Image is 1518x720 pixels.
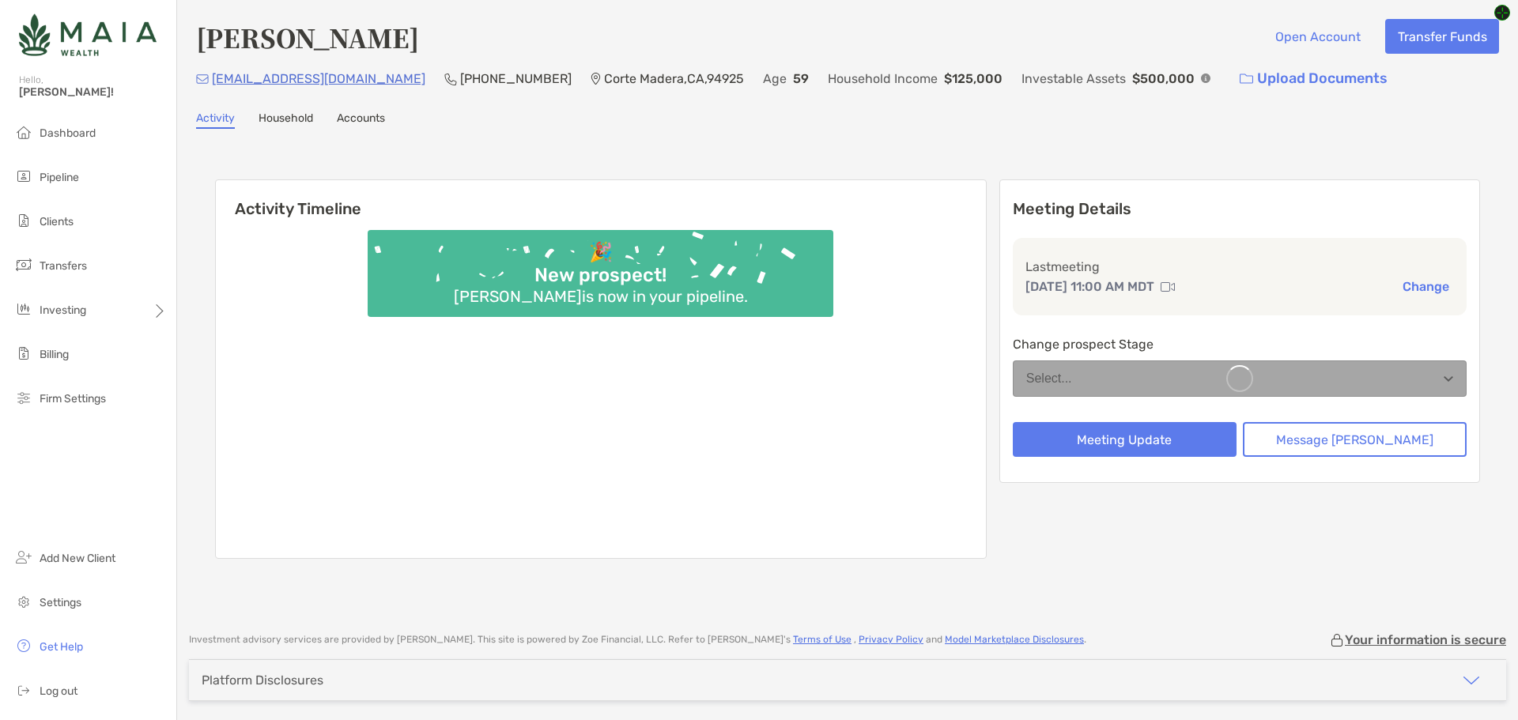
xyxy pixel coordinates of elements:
[528,264,673,287] div: New prospect!
[1229,62,1398,96] a: Upload Documents
[793,69,809,89] p: 59
[1161,281,1175,293] img: communication type
[14,300,33,319] img: investing icon
[202,673,323,688] div: Platform Disclosures
[14,167,33,186] img: pipeline icon
[1013,199,1467,219] p: Meeting Details
[1025,257,1454,277] p: Last meeting
[40,348,69,361] span: Billing
[40,640,83,654] span: Get Help
[793,634,852,645] a: Terms of Use
[40,552,115,565] span: Add New Client
[763,69,787,89] p: Age
[1263,19,1373,54] button: Open Account
[40,259,87,273] span: Transfers
[40,303,86,317] span: Investing
[1013,422,1237,457] button: Meeting Update
[14,211,33,230] img: clients icon
[1013,334,1467,354] p: Change prospect Stage
[189,634,1086,646] p: Investment advisory services are provided by [PERSON_NAME] . This site is powered by Zoe Financia...
[40,392,106,405] span: Firm Settings
[447,287,754,306] div: [PERSON_NAME] is now in your pipeline.
[196,74,209,84] img: Email Icon
[40,126,96,140] span: Dashboard
[591,73,601,85] img: Location Icon
[1132,69,1195,89] p: $500,000
[1021,69,1126,89] p: Investable Assets
[14,592,33,611] img: settings icon
[212,69,425,89] p: [EMAIL_ADDRESS][DOMAIN_NAME]
[14,123,33,141] img: dashboard icon
[14,388,33,407] img: firm-settings icon
[14,636,33,655] img: get-help icon
[40,596,81,609] span: Settings
[1240,74,1253,85] img: button icon
[604,69,744,89] p: Corte Madera , CA , 94925
[859,634,923,645] a: Privacy Policy
[259,111,313,129] a: Household
[1345,632,1506,647] p: Your information is secure
[945,634,1084,645] a: Model Marketplace Disclosures
[828,69,938,89] p: Household Income
[1385,19,1499,54] button: Transfer Funds
[19,85,167,99] span: [PERSON_NAME]!
[1201,74,1210,83] img: Info Icon
[583,241,619,264] div: 🎉
[14,344,33,363] img: billing icon
[40,684,77,698] span: Log out
[444,73,457,85] img: Phone Icon
[337,111,385,129] a: Accounts
[1398,278,1454,295] button: Change
[40,215,74,228] span: Clients
[196,19,419,55] h4: [PERSON_NAME]
[40,171,79,184] span: Pipeline
[14,548,33,567] img: add_new_client icon
[944,69,1003,89] p: $125,000
[1462,671,1481,690] img: icon arrow
[460,69,572,89] p: [PHONE_NUMBER]
[19,6,157,63] img: Zoe Logo
[196,111,235,129] a: Activity
[14,680,33,699] img: logout icon
[1025,277,1154,296] p: [DATE] 11:00 AM MDT
[1243,422,1467,457] button: Message [PERSON_NAME]
[14,255,33,274] img: transfers icon
[216,180,986,218] h6: Activity Timeline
